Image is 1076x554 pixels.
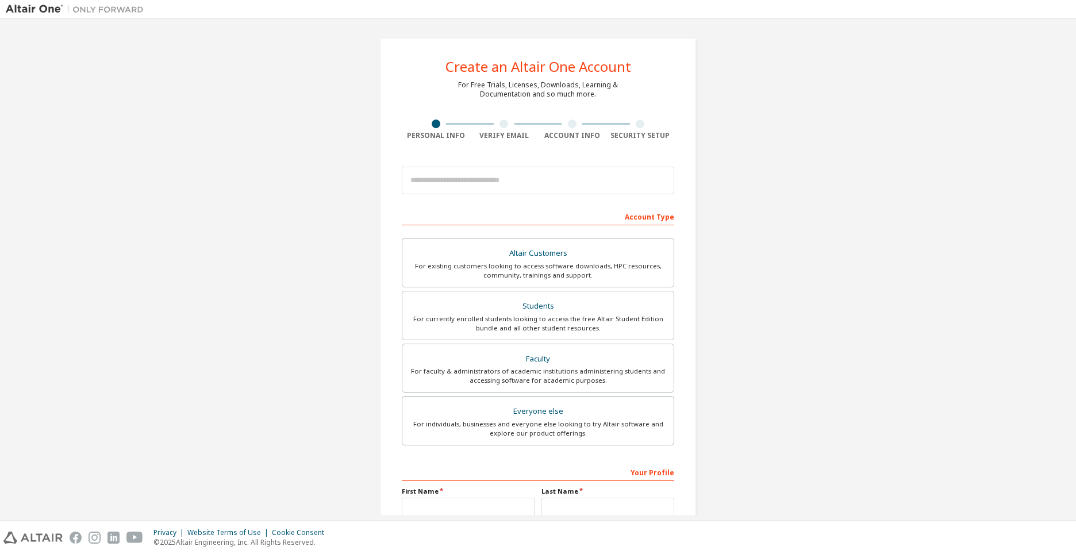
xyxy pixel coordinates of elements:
[70,532,82,544] img: facebook.svg
[409,314,667,333] div: For currently enrolled students looking to access the free Altair Student Edition bundle and all ...
[402,207,674,225] div: Account Type
[409,245,667,261] div: Altair Customers
[541,487,674,496] label: Last Name
[445,60,631,74] div: Create an Altair One Account
[3,532,63,544] img: altair_logo.svg
[402,131,470,140] div: Personal Info
[107,532,120,544] img: linkedin.svg
[409,420,667,438] div: For individuals, businesses and everyone else looking to try Altair software and explore our prod...
[409,261,667,280] div: For existing customers looking to access software downloads, HPC resources, community, trainings ...
[153,537,331,547] p: © 2025 Altair Engineering, Inc. All Rights Reserved.
[6,3,149,15] img: Altair One
[272,528,331,537] div: Cookie Consent
[402,487,535,496] label: First Name
[402,463,674,481] div: Your Profile
[409,351,667,367] div: Faculty
[409,298,667,314] div: Students
[409,403,667,420] div: Everyone else
[538,131,606,140] div: Account Info
[606,131,675,140] div: Security Setup
[89,532,101,544] img: instagram.svg
[187,528,272,537] div: Website Terms of Use
[153,528,187,537] div: Privacy
[126,532,143,544] img: youtube.svg
[458,80,618,99] div: For Free Trials, Licenses, Downloads, Learning & Documentation and so much more.
[409,367,667,385] div: For faculty & administrators of academic institutions administering students and accessing softwa...
[470,131,539,140] div: Verify Email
